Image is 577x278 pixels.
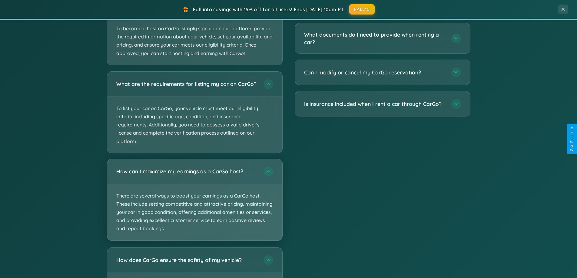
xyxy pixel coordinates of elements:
[304,100,445,108] h3: Is insurance included when I rent a car through CarGo?
[570,127,574,151] div: Give Feedback
[107,184,282,240] p: There are several ways to boost your earnings as a CarGo host. These include setting competitive ...
[107,97,282,153] p: To list your car on CarGo, your vehicle must meet our eligibility criteria, including specific ag...
[193,6,345,12] span: Fall into savings with 15% off for all users! Ends [DATE] 10am PT.
[107,17,282,65] p: To become a host on CarGo, simply sign up on our platform, provide the required information about...
[304,31,445,46] h3: What documents do I need to provide when renting a car?
[349,4,375,15] button: FALL15
[116,80,257,88] h3: What are the requirements for listing my car on CarGo?
[304,69,445,76] h3: Can I modify or cancel my CarGo reservation?
[116,256,257,264] h3: How does CarGo ensure the safety of my vehicle?
[116,168,257,175] h3: How can I maximize my earnings as a CarGo host?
